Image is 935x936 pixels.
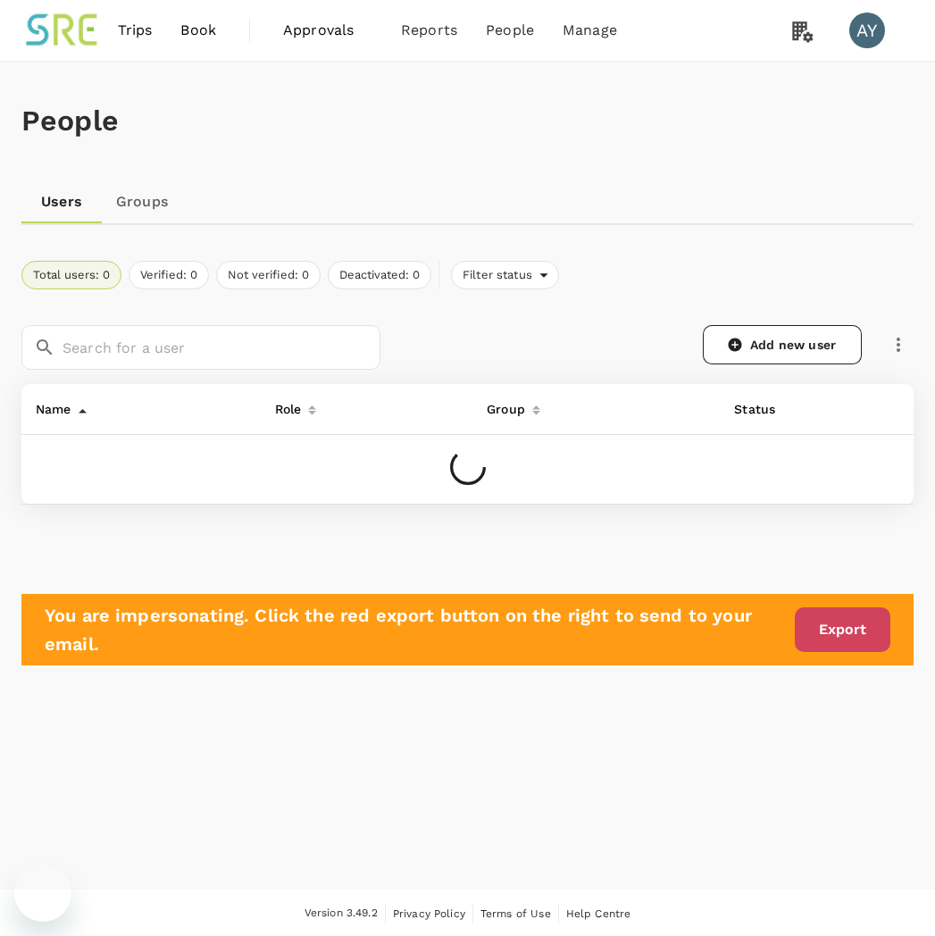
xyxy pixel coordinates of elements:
span: Help Centre [566,907,631,920]
span: Terms of Use [480,907,551,920]
span: People [486,20,534,41]
div: Group [480,391,525,420]
span: Privacy Policy [393,907,465,920]
button: Not verified: 0 [216,261,321,289]
div: Filter status [451,261,559,289]
div: Name [29,391,71,420]
span: Reports [401,20,457,41]
a: Add new user [703,325,862,364]
span: Version 3.49.2 [305,905,378,923]
span: Book [180,20,216,41]
a: Help Centre [566,904,631,923]
button: Total users: 0 [21,261,121,289]
button: Deactivated: 0 [328,261,431,289]
div: Role [268,391,302,420]
span: Filter status [452,267,539,284]
span: Approvals [283,20,372,41]
h1: People [21,104,914,138]
a: Groups [102,180,182,223]
input: Search for a user [63,325,380,370]
h6: You are impersonating. Click the red export button on the right to send to your email. [45,601,781,658]
th: Status [720,384,827,435]
button: Export [795,607,890,652]
span: Trips [118,20,153,41]
div: AY [849,13,885,48]
a: Users [21,180,102,223]
span: Manage [563,20,617,41]
img: Synera Renewable Energy [21,11,104,50]
button: Verified: 0 [129,261,209,289]
a: Privacy Policy [393,904,465,923]
a: Terms of Use [480,904,551,923]
iframe: Button to launch messaging window [14,865,71,922]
